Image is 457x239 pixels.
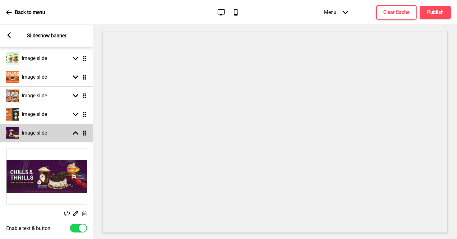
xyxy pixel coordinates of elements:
button: Clear Cache [376,5,417,20]
h4: Image slide [22,55,47,62]
a: Back to menu [6,4,45,21]
h4: Publish [427,9,444,16]
div: Menu [318,3,354,21]
label: Enable text & button [6,225,50,231]
h4: Image slide [22,130,47,136]
h4: Clear Cache [383,9,409,16]
p: Slideshow banner [27,32,66,39]
h4: Image slide [22,111,47,118]
h4: Image slide [22,92,47,99]
h4: Image slide [22,74,47,80]
button: Publish [420,6,451,19]
p: Back to menu [15,9,45,16]
img: Image [7,149,87,204]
